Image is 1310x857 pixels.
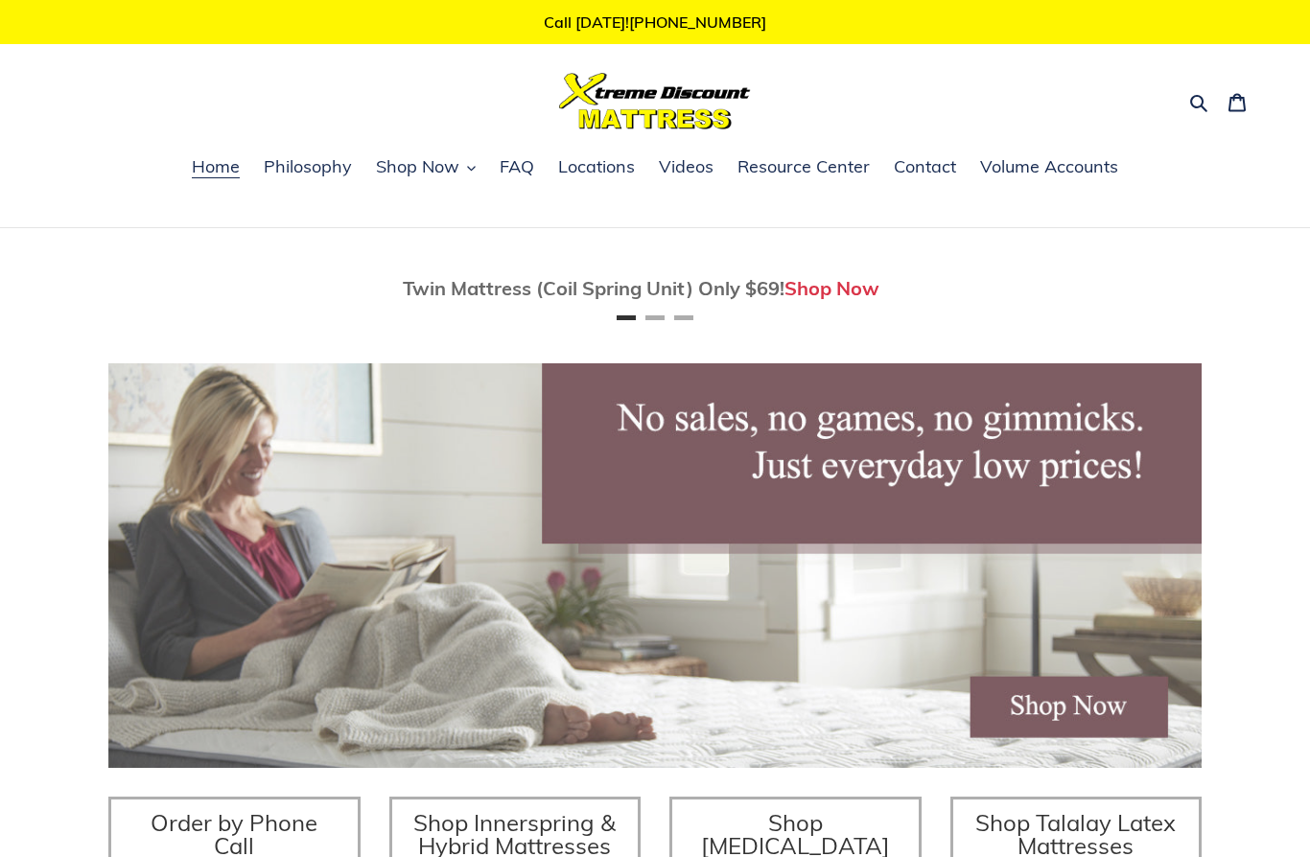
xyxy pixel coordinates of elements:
span: Contact [894,155,956,178]
img: Xtreme Discount Mattress [559,73,751,129]
span: Resource Center [737,155,870,178]
span: Shop Now [376,155,459,178]
button: Page 3 [674,315,693,320]
img: herobannermay2022-1652879215306_1200x.jpg [108,363,1202,768]
a: FAQ [490,153,544,182]
a: Philosophy [254,153,362,182]
a: Volume Accounts [971,153,1128,182]
a: Home [182,153,249,182]
a: Videos [649,153,723,182]
button: Page 1 [617,315,636,320]
span: Locations [558,155,635,178]
button: Shop Now [366,153,485,182]
a: [PHONE_NUMBER] [629,12,766,32]
span: Philosophy [264,155,352,178]
a: Resource Center [728,153,879,182]
span: Volume Accounts [980,155,1118,178]
a: Contact [884,153,966,182]
span: Videos [659,155,713,178]
span: Home [192,155,240,178]
a: Shop Now [784,276,879,300]
span: Twin Mattress (Coil Spring Unit) Only $69! [403,276,784,300]
button: Page 2 [645,315,665,320]
a: Locations [549,153,644,182]
span: FAQ [500,155,534,178]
